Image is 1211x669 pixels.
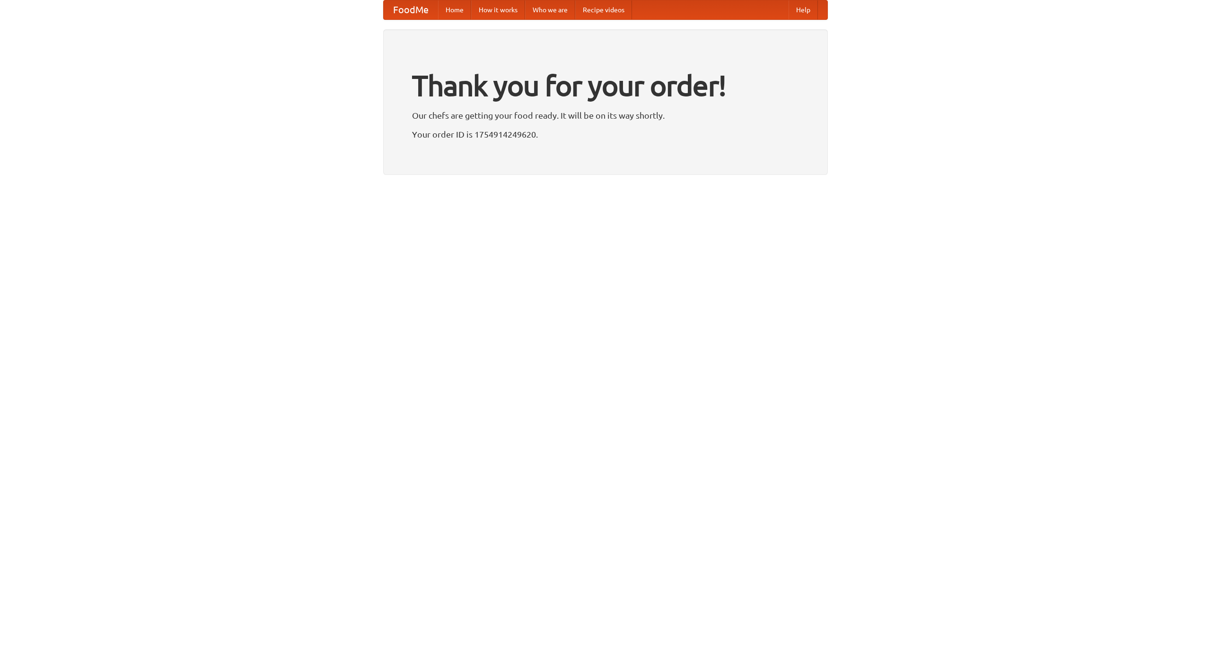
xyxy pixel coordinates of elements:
a: Help [789,0,818,19]
a: FoodMe [384,0,438,19]
a: Recipe videos [575,0,632,19]
h1: Thank you for your order! [412,63,799,108]
a: Who we are [525,0,575,19]
a: How it works [471,0,525,19]
a: Home [438,0,471,19]
p: Your order ID is 1754914249620. [412,127,799,141]
p: Our chefs are getting your food ready. It will be on its way shortly. [412,108,799,122]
